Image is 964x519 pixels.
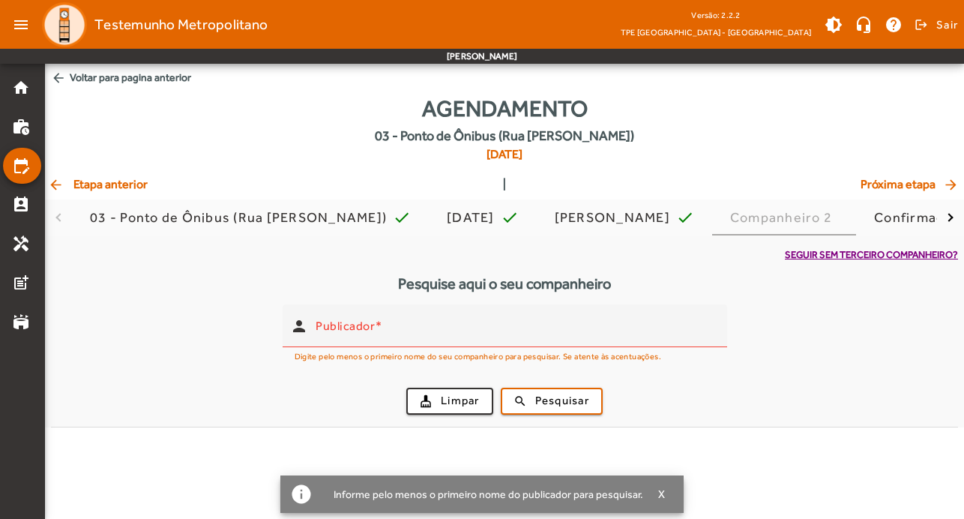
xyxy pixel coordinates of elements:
span: Seguir sem terceiro companheiro? [785,247,958,262]
div: [DATE] [447,210,501,225]
mat-icon: arrow_forward [943,177,961,192]
mat-icon: check [501,208,519,226]
span: X [658,487,666,501]
mat-icon: arrow_back [48,177,66,192]
mat-icon: stadium [12,313,30,331]
mat-label: Publicador [316,318,375,332]
mat-icon: check [393,208,411,226]
div: Versão: 2.2.2 [621,6,811,25]
span: 03 - Ponto de Ônibus (Rua [PERSON_NAME]) [375,125,634,145]
span: Agendamento [422,91,588,125]
mat-hint: Digite pelo menos o primeiro nome do seu companheiro para pesquisar. Se atente às acentuações. [295,347,662,364]
img: Logo TPE [42,2,87,47]
div: Companheiro 2 [730,210,838,225]
div: Informe pelo menos o primeiro nome do publicador para pesquisar. [322,484,643,505]
mat-icon: edit_calendar [12,157,30,175]
mat-icon: arrow_back [51,70,66,85]
button: X [643,487,681,501]
span: Pesquisar [535,392,589,409]
button: Limpar [406,388,493,415]
a: Testemunho Metropolitano [36,2,268,47]
h5: Pesquise aqui o seu companheiro [51,274,958,292]
span: Testemunho Metropolitano [94,13,268,37]
div: [PERSON_NAME] [555,210,676,225]
div: 03 - Ponto de Ônibus (Rua [PERSON_NAME]) [90,210,393,225]
mat-icon: info [290,483,313,505]
mat-icon: home [12,79,30,97]
mat-icon: work_history [12,118,30,136]
mat-icon: handyman [12,235,30,253]
span: Etapa anterior [48,175,148,193]
mat-icon: check [676,208,694,226]
span: Voltar para pagina anterior [45,64,964,91]
span: [DATE] [375,145,634,163]
button: Pesquisar [501,388,603,415]
span: Sair [936,13,958,37]
mat-icon: person [290,316,308,334]
mat-icon: post_add [12,274,30,292]
span: Limpar [441,392,480,409]
button: Sair [912,13,958,36]
mat-icon: perm_contact_calendar [12,196,30,214]
span: Próxima etapa [861,175,961,193]
span: | [503,175,506,193]
span: TPE [GEOGRAPHIC_DATA] - [GEOGRAPHIC_DATA] [621,25,811,40]
mat-icon: menu [6,10,36,40]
